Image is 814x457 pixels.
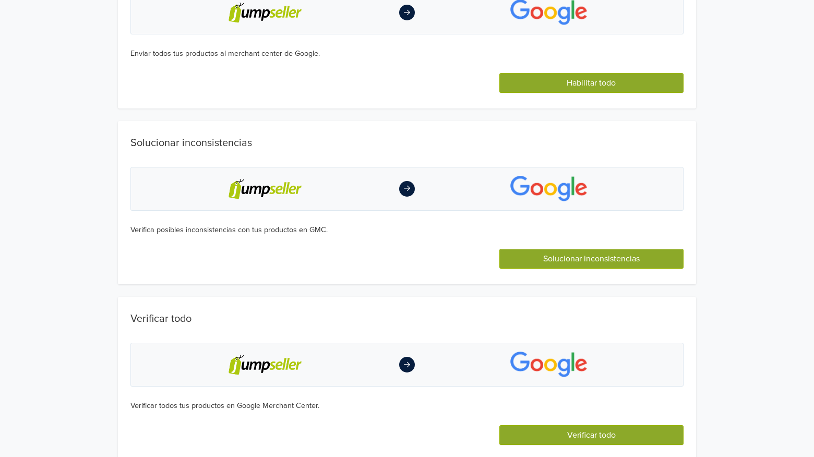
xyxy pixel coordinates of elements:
div: Enviar todos tus productos al merchant center de Google. [130,48,684,59]
button: Habilitar todo [499,73,684,93]
div: Verificar todos tus productos en Google Merchant Center. [130,400,684,412]
button: Solucionar inconsistencias [499,249,684,269]
div: Verifica posibles inconsistencias con tus productos en GMC. [130,224,684,236]
img: jumpseller-logo [228,352,303,378]
h1: Verificar todo [130,312,684,325]
img: app-logo [510,176,587,202]
button: Verificar todo [499,425,684,445]
h1: Solucionar inconsistencias [130,137,684,149]
img: app-logo [510,352,587,378]
img: jumpseller-logo [228,176,303,202]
